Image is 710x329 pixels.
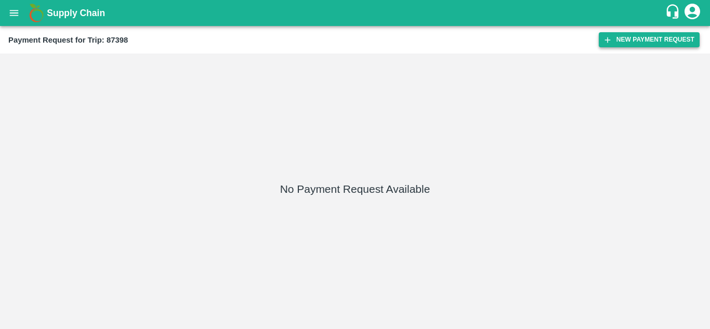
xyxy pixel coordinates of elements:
[665,4,683,22] div: customer-support
[8,36,128,44] b: Payment Request for Trip: 87398
[47,8,105,18] b: Supply Chain
[2,1,26,25] button: open drawer
[683,2,702,24] div: account of current user
[47,6,665,20] a: Supply Chain
[599,32,700,47] button: New Payment Request
[280,182,430,196] h5: No Payment Request Available
[26,3,47,23] img: logo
